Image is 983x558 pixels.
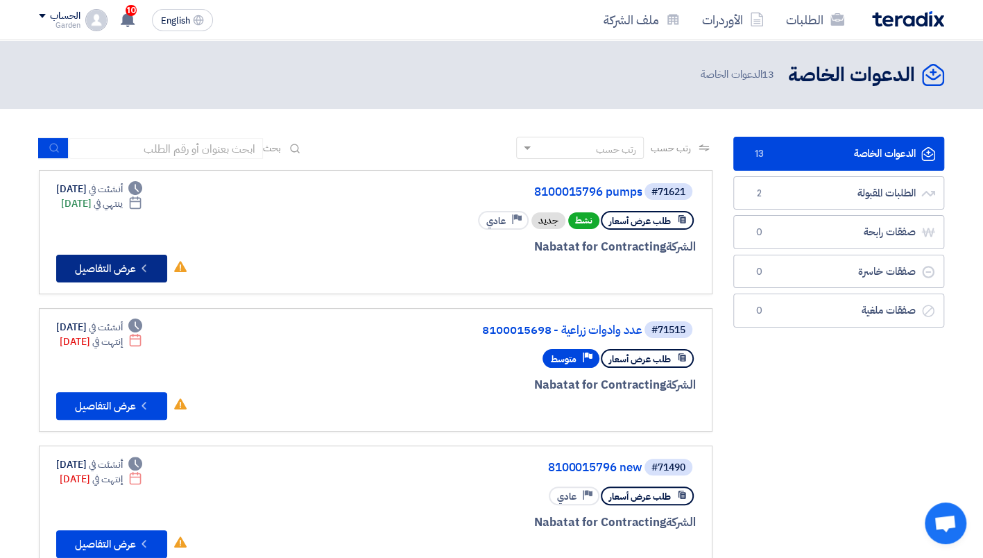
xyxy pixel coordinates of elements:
[733,137,944,171] a: الدعوات الخاصة13
[92,335,122,349] span: إنتهت في
[733,255,944,289] a: صفقات خاسرة0
[733,294,944,328] a: صفقات ملغية0
[50,10,80,22] div: الحساب
[56,182,142,196] div: [DATE]
[609,490,671,503] span: طلب عرض أسعار
[751,304,767,318] span: 0
[60,472,142,487] div: [DATE]
[666,238,696,255] span: الشركة
[609,353,671,366] span: طلب عرض أسعار
[364,186,642,198] a: 8100015796 pumps
[733,215,944,249] a: صفقات رابحة0
[89,182,122,196] span: أنشئت في
[56,255,167,282] button: عرض التفاصيل
[60,335,142,349] div: [DATE]
[651,463,685,473] div: #71490
[126,5,137,16] span: 10
[263,141,281,155] span: بحث
[651,325,685,335] div: #71515
[39,22,80,29] div: Garden
[551,353,576,366] span: متوسط
[56,392,167,420] button: عرض التفاصيل
[89,457,122,472] span: أنشئت في
[788,62,915,89] h2: الدعوات الخاصة
[85,9,108,31] img: profile_test.png
[775,3,855,36] a: الطلبات
[364,324,642,337] a: عدد وادوات زراعية - 8100015698
[531,212,565,229] div: جديد
[568,212,599,229] span: نشط
[762,67,774,82] span: 13
[609,214,671,228] span: طلب عرض أسعار
[161,16,190,26] span: English
[557,490,576,503] span: عادي
[872,11,944,27] img: Teradix logo
[733,176,944,210] a: الطلبات المقبولة2
[651,141,690,155] span: رتب حسب
[361,514,695,532] div: Nabatat for Contracting
[691,3,775,36] a: الأوردرات
[751,147,767,161] span: 13
[152,9,213,31] button: English
[361,238,695,256] div: Nabatat for Contracting
[56,457,142,472] div: [DATE]
[751,226,767,239] span: 0
[486,214,506,228] span: عادي
[69,138,263,159] input: ابحث بعنوان أو رقم الطلب
[61,196,142,211] div: [DATE]
[925,502,966,544] div: دردشة مفتوحة
[701,67,777,83] span: الدعوات الخاصة
[361,376,695,394] div: Nabatat for Contracting
[364,462,642,474] a: 8100015796 new
[89,320,122,335] span: أنشئت في
[596,142,636,157] div: رتب حسب
[94,196,122,211] span: ينتهي في
[56,320,142,335] div: [DATE]
[592,3,691,36] a: ملف الشركة
[751,265,767,279] span: 0
[751,187,767,201] span: 2
[666,376,696,394] span: الشركة
[651,187,685,197] div: #71621
[56,530,167,558] button: عرض التفاصيل
[92,472,122,487] span: إنتهت في
[666,514,696,531] span: الشركة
